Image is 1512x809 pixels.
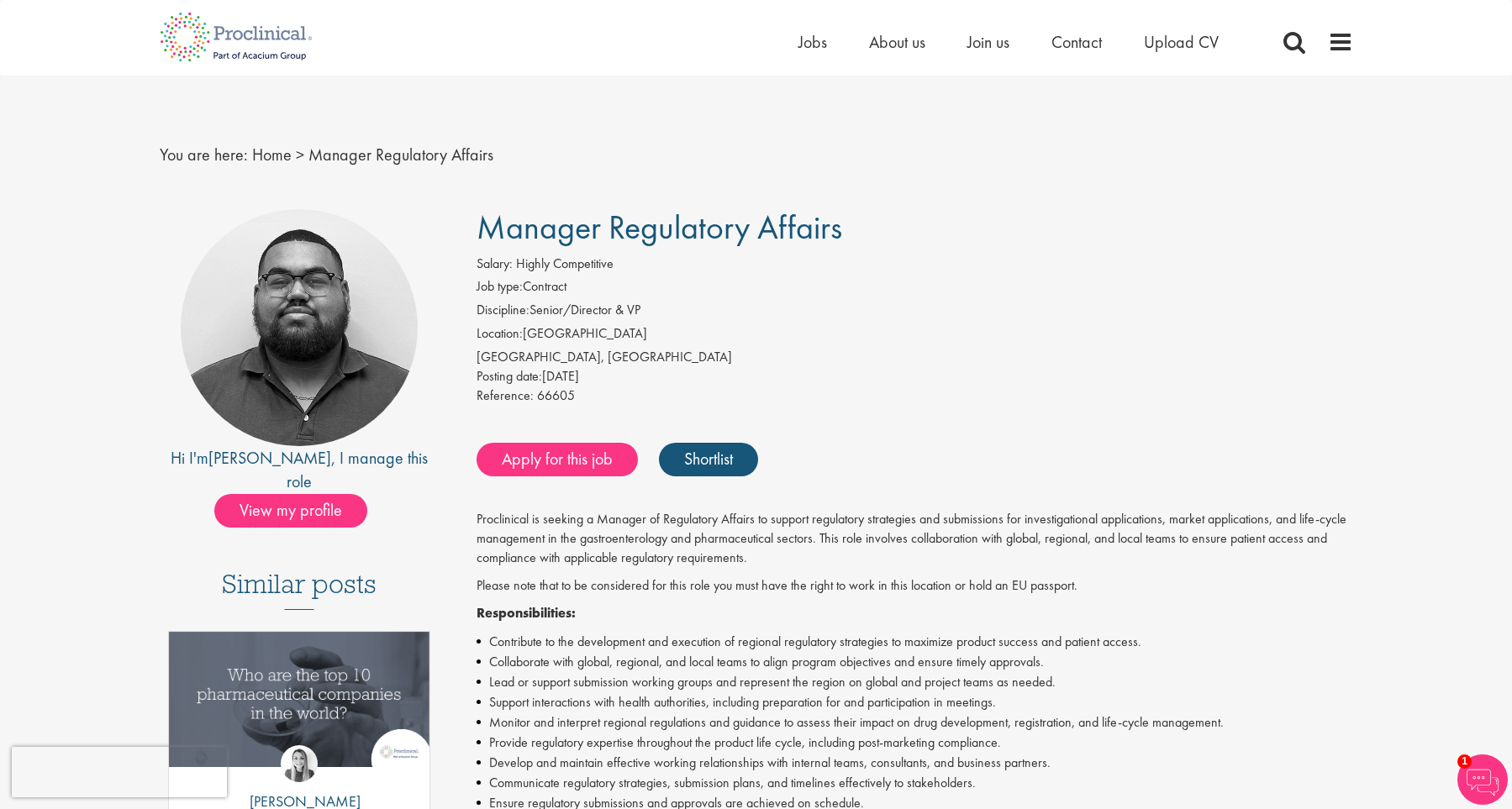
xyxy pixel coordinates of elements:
[252,144,292,165] a: breadcrumb link
[516,255,614,272] span: Highly Competitive
[477,604,576,622] strong: Responsibilities:
[308,144,493,165] span: Manager Regulatory Affairs
[798,31,827,53] a: Jobs
[477,206,842,249] span: Manager Regulatory Affairs
[477,301,529,320] label: Discipline:
[296,144,304,165] span: >
[477,367,1353,386] div: [DATE]
[477,672,1353,692] li: Lead or support submission working groups and represent the region on global and project teams as...
[477,348,1353,367] div: [GEOGRAPHIC_DATA], [GEOGRAPHIC_DATA]
[169,632,430,780] a: Link to a post
[477,632,1353,652] li: Contribute to the development and execution of regional regulatory strategies to maximize product...
[477,652,1353,672] li: Collaborate with global, regional, and local teams to align program objectives and ensure timely ...
[477,301,1353,324] li: Senior/Director & VP
[477,277,1353,301] li: Contract
[1457,754,1508,805] img: Chatbot
[477,277,523,297] label: Job type:
[1457,754,1472,769] span: 1
[477,576,1353,596] p: Please note that to be considered for this role you must have the right to work in this location ...
[160,446,440,494] div: Hi I'm , I manage this role
[222,570,377,610] h3: Similar posts
[160,144,248,165] span: You are here:
[537,386,575,404] span: 66605
[1144,31,1219,53] a: Upload CV
[477,773,1353,793] li: Communicate regulatory strategies, submission plans, and timelines effectively to stakeholders.
[169,632,430,767] img: Top 10 pharmaceutical companies in the world 2025
[477,324,523,344] label: Location:
[281,745,318,782] img: Hannah Burke
[208,447,331,469] a: [PERSON_NAME]
[477,712,1353,733] li: Monitor and interpret regional regulations and guidance to assess their impact on drug developmen...
[477,443,638,476] a: Apply for this job
[659,443,758,476] a: Shortlist
[477,255,513,274] label: Salary:
[477,386,534,406] label: Reference:
[967,31,1009,53] a: Join us
[477,510,1353,568] p: Proclinical is seeking a Manager of Regulatory Affairs to support regulatory strategies and submi...
[477,733,1353,753] li: Provide regulatory expertise throughout the product life cycle, including post-marketing compliance.
[477,367,542,385] span: Posting date:
[477,324,1353,348] li: [GEOGRAPHIC_DATA]
[869,31,925,53] a: About us
[181,209,418,446] img: imeage of recruiter Ashley Bennett
[214,497,384,519] a: View my profile
[1051,31,1102,53] a: Contact
[477,753,1353,773] li: Develop and maintain effective working relationships with internal teams, consultants, and busine...
[214,494,367,528] span: View my profile
[12,747,227,797] iframe: reCAPTCHA
[477,692,1353,712] li: Support interactions with health authorities, including preparation for and participation in meet...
